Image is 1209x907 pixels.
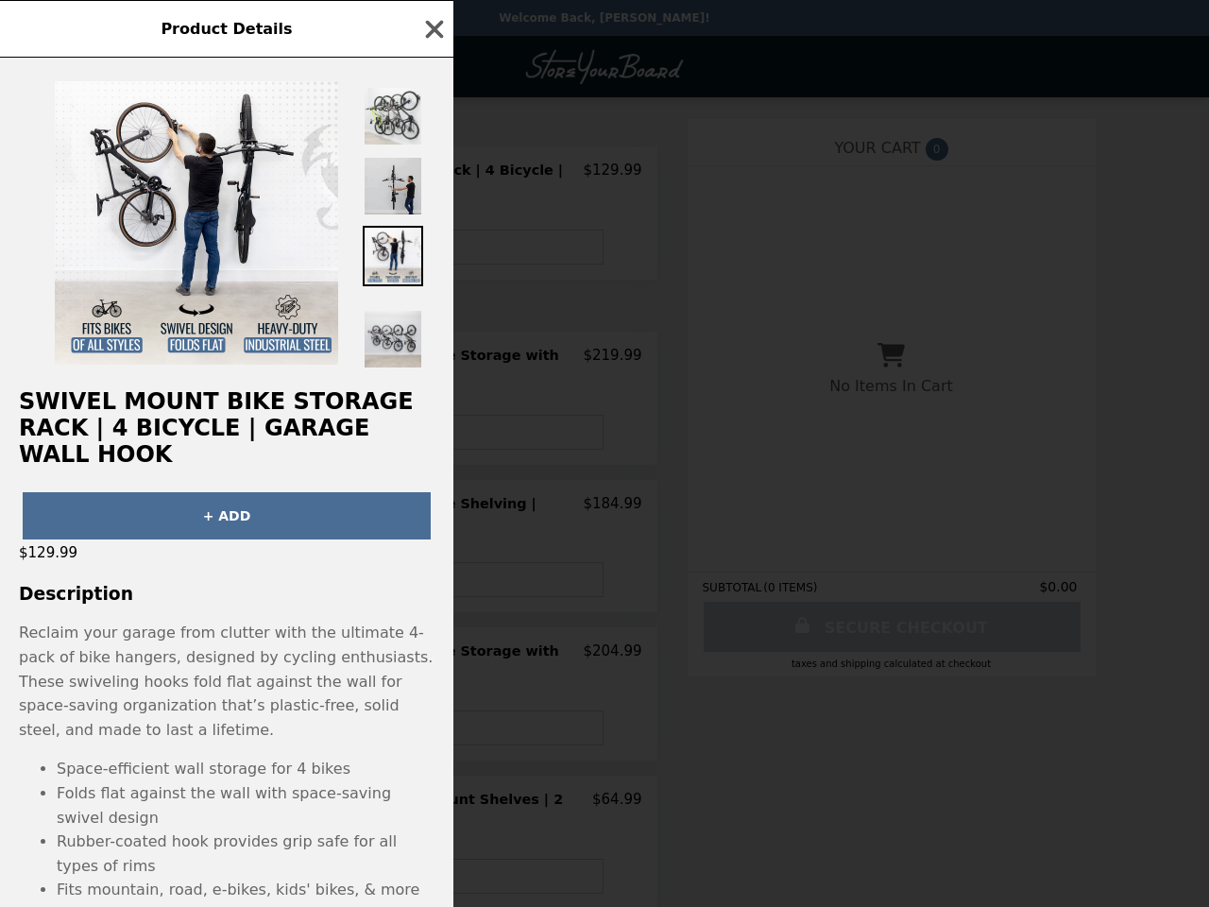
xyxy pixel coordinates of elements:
[363,309,423,369] img: Thumbnail 5
[57,878,434,902] li: Fits mountain, road, e-bikes, kids' bikes, & more
[161,20,292,38] span: Product Details
[57,830,434,878] li: Rubber-coated hook provides grip safe for all types of rims
[363,86,423,146] img: Thumbnail 1
[363,296,423,299] img: Thumbnail 4
[57,781,434,830] li: Folds flat against the wall with space-saving swivel design
[55,81,338,365] img: Default Title
[57,757,434,781] li: Space-efficient wall storage for 4 bikes
[363,226,423,286] img: Thumbnail 3
[23,492,431,539] button: + ADD
[19,621,434,742] p: Reclaim your garage from clutter with the ultimate 4-pack of bike hangers, designed by cycling en...
[363,156,423,216] img: Thumbnail 2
